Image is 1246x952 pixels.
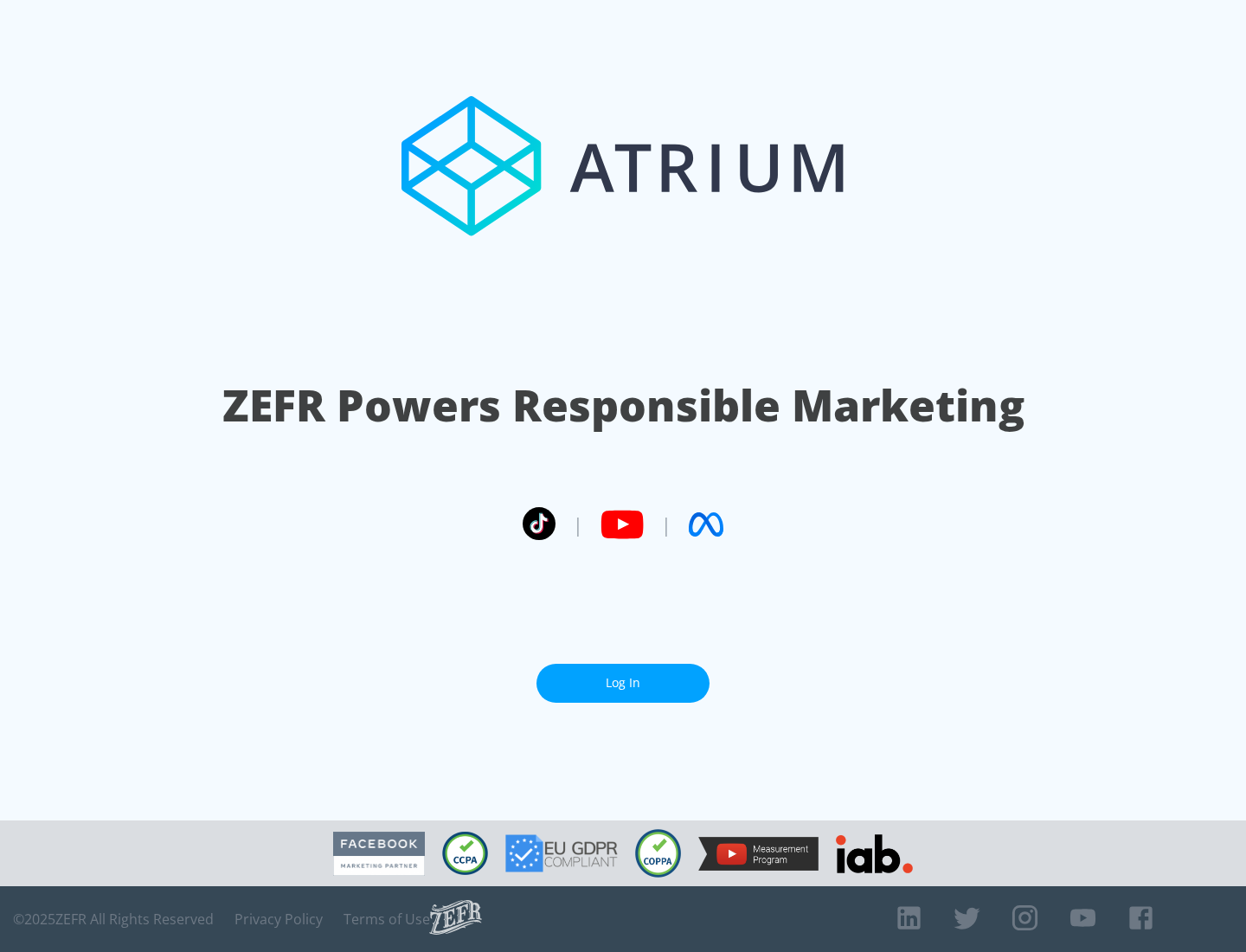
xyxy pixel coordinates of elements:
img: IAB [836,834,913,873]
span: | [661,511,671,537]
img: YouTube Measurement Program [698,837,819,871]
img: GDPR Compliant [505,834,618,872]
span: | [573,511,583,537]
img: Facebook Marketing Partner [333,832,425,876]
a: Privacy Policy [234,910,323,928]
a: Log In [536,664,710,703]
img: COPPA Compliant [635,829,681,878]
a: Terms of Use [344,910,430,928]
h1: ZEFR Powers Responsible Marketing [222,376,1024,435]
img: CCPA Compliant [442,832,488,875]
span: © 2025 ZEFR All Rights Reserved [13,910,214,928]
